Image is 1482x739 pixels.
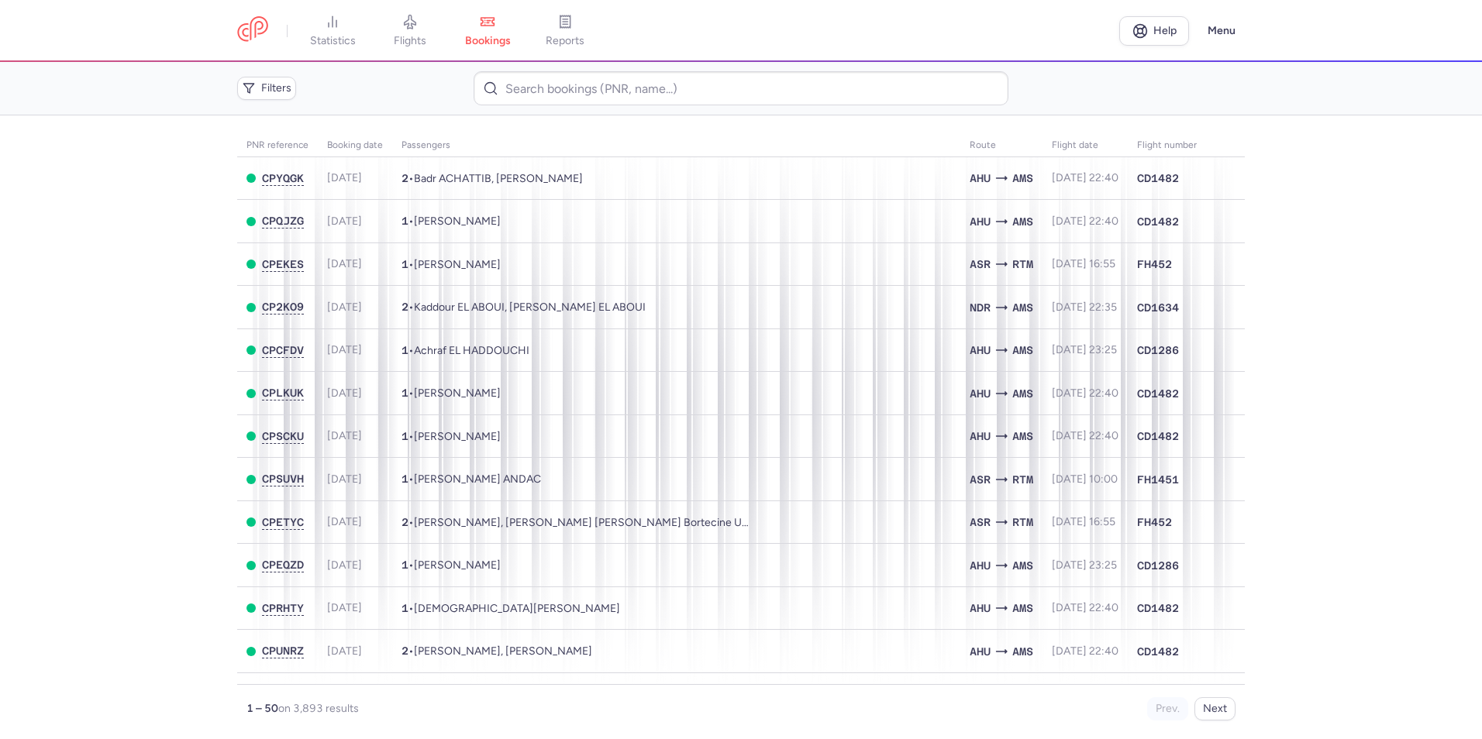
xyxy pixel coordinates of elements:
[327,301,362,314] span: [DATE]
[1137,342,1179,358] span: CD1286
[262,387,304,399] span: CPLKUK
[970,428,991,445] span: Charif Al Idrissi, Al Hoceïma, Morocco
[474,71,1008,105] input: Search bookings (PNR, name...)
[1137,214,1179,229] span: CD1482
[402,644,408,657] span: 2
[1137,428,1179,444] span: CD1482
[262,258,304,270] span: CPEKES
[327,515,362,528] span: [DATE]
[970,170,991,187] span: AHU
[402,215,408,227] span: 1
[294,14,371,48] a: statistics
[262,344,304,356] span: CPCFDV
[970,514,991,531] span: Erkilet International Airport, Kayseri, Turkey
[1128,134,1206,157] th: Flight number
[261,82,291,95] span: Filters
[327,559,362,572] span: [DATE]
[1012,428,1033,445] span: Schiphol, Amsterdam, Netherlands
[327,257,362,270] span: [DATE]
[1198,16,1245,46] button: Menu
[414,387,501,400] span: Ilyas AMRAUI
[1052,644,1118,658] span: [DATE] 22:40
[1137,558,1179,573] span: CD1286
[237,16,268,45] a: CitizenPlane red outlined logo
[327,343,362,356] span: [DATE]
[402,172,583,185] span: •
[414,172,583,185] span: Badr ACHATTIB, Yara ACHATTIB
[970,256,991,273] span: Erkilet International Airport, Kayseri, Turkey
[402,430,408,442] span: 1
[262,602,304,614] span: CPRHTY
[1012,213,1033,230] span: Schiphol, Amsterdam, Netherlands
[262,301,304,313] span: CP2KO9
[465,34,511,48] span: bookings
[262,430,304,442] span: CPSCKU
[1012,256,1033,273] span: Rotterdam Zestienhoven, Rotterdam, Netherlands
[327,644,362,658] span: [DATE]
[402,215,501,228] span: •
[970,299,991,316] span: Nador, Nador, Morocco
[262,430,304,443] button: CPSCKU
[262,172,304,184] span: CPYQGK
[1052,171,1118,184] span: [DATE] 22:40
[262,344,304,357] button: CPCFDV
[1137,514,1172,530] span: FH452
[262,387,304,400] button: CPLKUK
[327,171,362,184] span: [DATE]
[1052,387,1118,400] span: [DATE] 22:40
[970,600,991,617] span: AHU
[414,473,541,486] span: Hanife DEMIREL ANDAC
[310,34,356,48] span: statistics
[1052,601,1118,614] span: [DATE] 22:40
[262,473,304,485] span: CPSUVH
[402,430,501,443] span: •
[414,430,501,443] span: Mohaned OSMAN
[414,344,529,357] span: Achraf EL HADDOUCHI
[1052,515,1115,528] span: [DATE] 16:55
[1137,256,1172,272] span: FH452
[960,134,1043,157] th: Route
[237,77,296,100] button: Filters
[526,14,604,48] a: reports
[1012,643,1033,660] span: AMS
[414,644,592,658] span: Ikram AADDI, Chahida AADDI
[970,342,991,359] span: AHU
[1137,644,1179,659] span: CD1482
[1137,600,1179,616] span: CD1482
[402,344,408,356] span: 1
[546,34,584,48] span: reports
[262,516,304,529] button: CPETYC
[1052,559,1117,572] span: [DATE] 23:25
[970,471,991,488] span: ASR
[262,559,304,572] button: CPEQZD
[392,134,960,157] th: Passengers
[1153,25,1177,36] span: Help
[262,172,304,185] button: CPYQGK
[402,344,529,357] span: •
[402,387,501,400] span: •
[394,34,426,48] span: flights
[402,473,408,485] span: 1
[1194,697,1236,720] button: Next
[402,559,501,572] span: •
[1137,386,1179,401] span: CD1482
[414,301,646,314] span: Kaddour EL ABOUI, Fadma MADMAR EL ABOUI
[1137,170,1179,186] span: CD1482
[262,301,304,314] button: CP2KO9
[402,602,620,615] span: •
[278,702,359,715] span: on 3,893 results
[371,14,449,48] a: flights
[402,473,541,486] span: •
[1052,215,1118,228] span: [DATE] 22:40
[1137,300,1179,315] span: CD1634
[1012,471,1033,488] span: RTM
[414,602,620,615] span: Mohamed EL YAKOUBI
[1012,600,1033,617] span: AMS
[402,602,408,614] span: 1
[1119,16,1189,46] a: Help
[262,258,304,271] button: CPEKES
[449,14,526,48] a: bookings
[402,559,408,571] span: 1
[402,258,501,271] span: •
[262,644,304,657] span: CPUNRZ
